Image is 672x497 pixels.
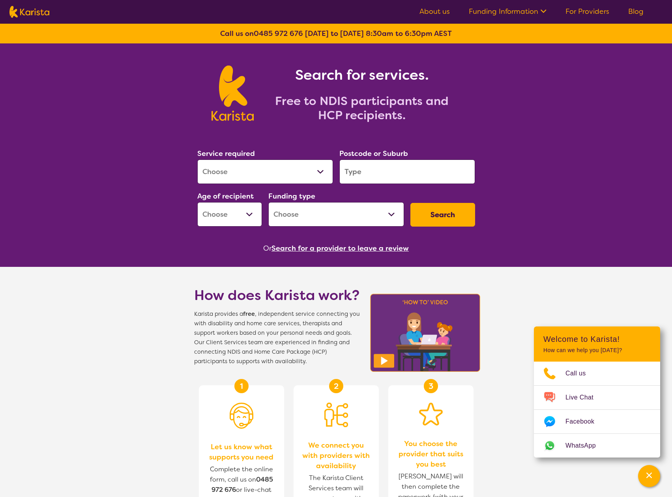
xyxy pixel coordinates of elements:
[565,416,604,428] span: Facebook
[534,434,660,458] a: Web link opens in a new tab.
[194,309,360,366] span: Karista provides a , independent service connecting you with disability and home care services, t...
[534,362,660,458] ul: Choose channel
[243,310,255,318] b: free
[271,242,409,254] button: Search for a provider to leave a review
[329,379,343,393] div: 2
[565,392,603,403] span: Live Chat
[263,94,460,122] h2: Free to NDIS participants and HCP recipients.
[565,440,605,452] span: WhatsApp
[234,379,249,393] div: 1
[207,442,276,462] span: Let us know what supports you need
[565,7,609,16] a: For Providers
[339,149,408,158] label: Postcode or Suburb
[197,149,255,158] label: Service required
[543,347,651,354] p: How can we help you [DATE]?
[220,29,452,38] b: Call us on [DATE] to [DATE] 8:30am to 6:30pm AEST
[324,403,348,427] img: Person being matched to services icon
[301,440,371,471] span: We connect you with providers with availability
[469,7,547,16] a: Funding Information
[410,203,475,227] button: Search
[534,326,660,458] div: Channel Menu
[628,7,644,16] a: Blog
[419,403,443,426] img: Star icon
[339,159,475,184] input: Type
[268,191,315,201] label: Funding type
[197,191,254,201] label: Age of recipient
[9,6,49,18] img: Karista logo
[212,66,254,121] img: Karista logo
[424,379,438,393] div: 3
[565,368,595,379] span: Call us
[419,7,450,16] a: About us
[263,242,271,254] span: Or
[263,66,460,84] h1: Search for services.
[254,29,303,38] a: 0485 972 676
[396,439,466,469] span: You choose the provider that suits you best
[543,334,651,344] h2: Welcome to Karista!
[194,286,360,305] h1: How does Karista work?
[368,291,483,374] img: Karista video
[230,403,253,429] img: Person with headset icon
[638,465,660,487] button: Channel Menu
